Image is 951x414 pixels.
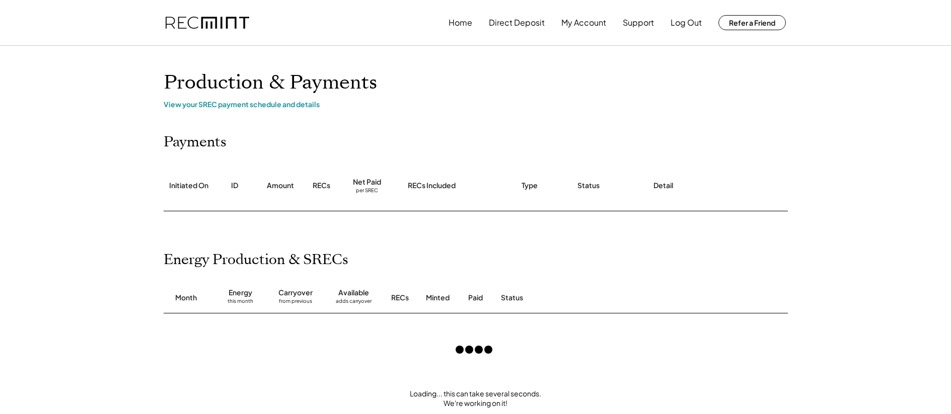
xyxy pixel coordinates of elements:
div: RECs [391,293,409,303]
div: Minted [426,293,450,303]
button: Log Out [671,13,702,33]
h2: Energy Production & SRECs [164,252,348,269]
button: Direct Deposit [489,13,545,33]
div: Initiated On [169,181,208,191]
div: Available [338,288,369,298]
div: per SREC [356,187,378,195]
div: from previous [279,298,312,308]
div: Status [577,181,600,191]
div: Paid [468,293,483,303]
div: View your SREC payment schedule and details [164,100,788,109]
button: Home [449,13,472,33]
h2: Payments [164,134,227,151]
div: Energy [229,288,252,298]
div: Loading... this can take several seconds. We're working on it! [154,389,798,408]
h1: Production & Payments [164,71,788,95]
div: ID [231,181,238,191]
div: Detail [653,181,673,191]
img: recmint-logotype%403x.png [166,17,249,29]
div: Status [501,293,672,303]
div: RECs [313,181,330,191]
div: adds carryover [336,298,372,308]
div: Amount [267,181,294,191]
div: Net Paid [353,177,381,187]
button: Support [623,13,654,33]
div: Month [175,293,197,303]
div: RECs Included [408,181,456,191]
div: this month [228,298,253,308]
button: Refer a Friend [718,15,786,30]
button: My Account [561,13,606,33]
div: Carryover [278,288,313,298]
div: Type [522,181,538,191]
